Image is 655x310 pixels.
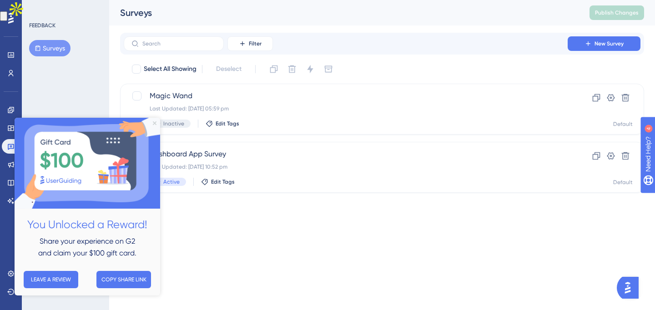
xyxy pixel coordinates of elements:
span: Magic Wand [150,90,542,101]
button: Surveys [29,40,71,56]
button: Edit Tags [201,178,235,185]
div: Last Updated: [DATE] 10:52 pm [150,163,542,170]
div: Close Preview [138,4,142,7]
span: Need Help? [21,2,57,13]
span: Select All Showing [144,64,196,75]
button: COPY SHARE LINK [82,153,136,170]
button: Filter [227,36,273,51]
div: 4 [63,5,66,12]
div: FEEDBACK [29,22,55,29]
button: LEAVE A REVIEW [9,153,64,170]
iframe: UserGuiding AI Assistant Launcher [617,274,644,301]
div: Last Updated: [DATE] 05:59 pm [150,105,542,112]
span: Inactive [163,120,184,127]
button: Deselect [208,61,250,77]
button: New Survey [568,36,640,51]
span: Deselect [216,64,242,75]
h2: You Unlocked a Reward! [7,98,138,116]
span: Share your experience on G2 [25,119,121,128]
span: Active [163,178,180,185]
span: Edit Tags [211,178,235,185]
button: Edit Tags [206,120,239,127]
span: Edit Tags [216,120,239,127]
span: and claim your $100 gift card. [24,131,122,140]
div: Default [613,179,633,186]
span: New Survey [595,40,624,47]
input: Search [142,40,216,47]
div: Default [613,120,633,128]
span: Dashboard App Survey [150,149,542,160]
span: Filter [249,40,262,47]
